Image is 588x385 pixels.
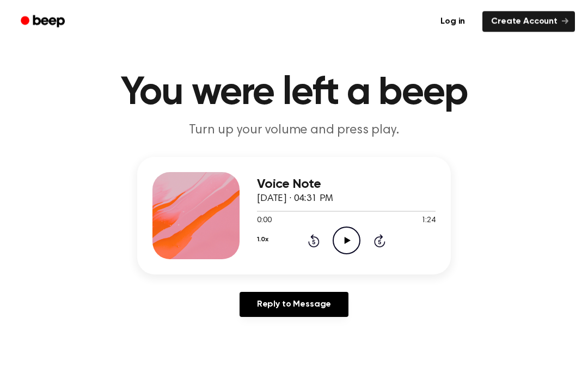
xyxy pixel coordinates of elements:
[15,74,573,113] h1: You were left a beep
[257,216,271,227] span: 0:00
[257,178,436,192] h3: Voice Note
[85,122,503,140] p: Turn up your volume and press play.
[240,292,348,317] a: Reply to Message
[482,11,575,32] a: Create Account
[430,9,476,34] a: Log in
[257,231,268,249] button: 1.0x
[13,11,75,33] a: Beep
[257,194,333,204] span: [DATE] · 04:31 PM
[421,216,436,227] span: 1:24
